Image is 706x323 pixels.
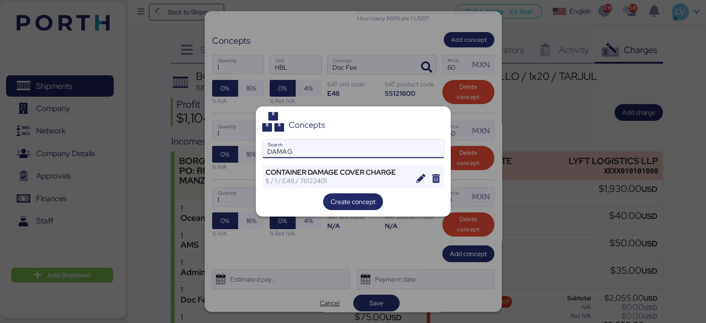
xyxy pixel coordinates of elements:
input: Search [263,139,444,158]
div: $ / 1 / E48 / 76122401 [266,177,410,185]
button: Create concept [323,193,383,210]
div: Concepts [289,121,325,129]
span: Create concept [330,196,376,207]
div: CONTAINER DAMAGE COVER CHARGE [266,168,410,177]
